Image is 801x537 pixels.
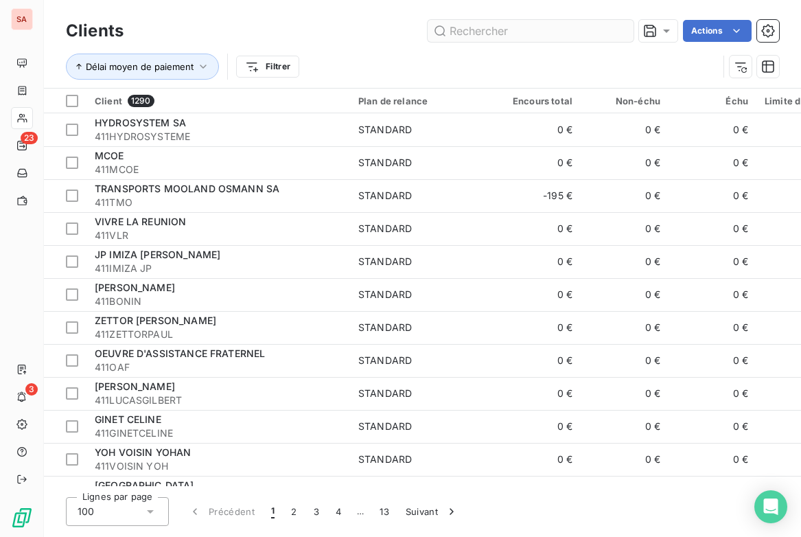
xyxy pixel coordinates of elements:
[95,479,194,491] span: [GEOGRAPHIC_DATA]
[428,20,634,42] input: Rechercher
[95,130,342,144] span: 411HYDROSYSTEME
[669,410,756,443] td: 0 €
[371,497,397,526] button: 13
[358,354,412,367] div: STANDARD
[493,179,581,212] td: -195 €
[581,179,669,212] td: 0 €
[95,361,342,374] span: 411OAF
[669,344,756,377] td: 0 €
[677,95,748,106] div: Échu
[271,505,275,518] span: 1
[358,420,412,433] div: STANDARD
[669,377,756,410] td: 0 €
[95,282,175,293] span: [PERSON_NAME]
[25,383,38,396] span: 3
[95,117,186,128] span: HYDROSYSTEM SA
[95,328,342,341] span: 411ZETTORPAUL
[669,245,756,278] td: 0 €
[358,156,412,170] div: STANDARD
[669,476,756,509] td: 0 €
[493,443,581,476] td: 0 €
[95,163,342,176] span: 411MCOE
[493,146,581,179] td: 0 €
[493,212,581,245] td: 0 €
[21,132,38,144] span: 23
[358,123,412,137] div: STANDARD
[397,497,467,526] button: Suivant
[581,377,669,410] td: 0 €
[95,150,124,161] span: MCOE
[236,56,299,78] button: Filtrer
[95,380,175,392] span: [PERSON_NAME]
[180,497,263,526] button: Précédent
[95,426,342,440] span: 411GINETCELINE
[683,20,752,42] button: Actions
[493,311,581,344] td: 0 €
[581,212,669,245] td: 0 €
[358,222,412,236] div: STANDARD
[95,262,342,275] span: 411IMIZA JP
[95,183,279,194] span: TRANSPORTS MOOLAND OSMANN SA
[493,113,581,146] td: 0 €
[589,95,660,106] div: Non-échu
[358,189,412,203] div: STANDARD
[95,347,265,359] span: OEUVRE D'ASSISTANCE FRATERNEL
[78,505,94,518] span: 100
[581,311,669,344] td: 0 €
[95,95,122,106] span: Client
[305,497,327,526] button: 3
[669,212,756,245] td: 0 €
[581,410,669,443] td: 0 €
[358,453,412,466] div: STANDARD
[669,179,756,212] td: 0 €
[95,196,342,209] span: 411TMO
[581,113,669,146] td: 0 €
[493,278,581,311] td: 0 €
[358,255,412,268] div: STANDARD
[493,377,581,410] td: 0 €
[95,229,342,242] span: 411VLR
[95,295,342,308] span: 411BONIN
[493,344,581,377] td: 0 €
[283,497,305,526] button: 2
[501,95,572,106] div: Encours total
[581,278,669,311] td: 0 €
[581,344,669,377] td: 0 €
[358,321,412,334] div: STANDARD
[66,19,124,43] h3: Clients
[581,476,669,509] td: 0 €
[11,507,33,529] img: Logo LeanPay
[95,413,161,425] span: GINET CELINE
[754,490,787,523] div: Open Intercom Messenger
[95,249,220,260] span: JP IMIZA [PERSON_NAME]
[11,8,33,30] div: SA
[669,146,756,179] td: 0 €
[349,501,371,523] span: …
[358,288,412,301] div: STANDARD
[358,387,412,400] div: STANDARD
[493,245,581,278] td: 0 €
[66,54,219,80] button: Délai moyen de paiement
[95,315,216,326] span: ZETTOR [PERSON_NAME]
[669,311,756,344] td: 0 €
[493,410,581,443] td: 0 €
[128,95,154,107] span: 1290
[669,113,756,146] td: 0 €
[581,443,669,476] td: 0 €
[581,146,669,179] td: 0 €
[95,446,191,458] span: YOH VOISIN YOHAN
[358,485,412,499] div: STANDARD
[86,61,194,72] span: Délai moyen de paiement
[358,95,485,106] div: Plan de relance
[493,476,581,509] td: 0 €
[95,216,186,227] span: VIVRE LA REUNION
[581,245,669,278] td: 0 €
[669,443,756,476] td: 0 €
[669,278,756,311] td: 0 €
[95,459,342,473] span: 411VOISIN YOH
[263,497,283,526] button: 1
[95,393,342,407] span: 411LUCASGILBERT
[327,497,349,526] button: 4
